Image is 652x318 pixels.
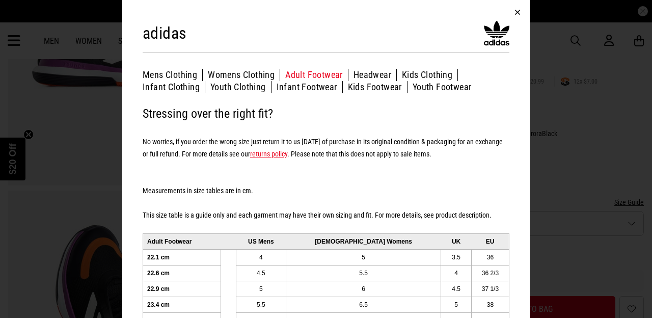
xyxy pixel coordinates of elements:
[441,249,471,265] td: 3.5
[286,233,441,249] td: [DEMOGRAPHIC_DATA] Womens
[471,233,509,249] td: EU
[484,20,509,46] img: adidas
[285,69,348,81] button: Adult Footwear
[402,69,458,81] button: Kids Clothing
[250,150,287,158] a: returns policy
[286,249,441,265] td: 5
[236,249,286,265] td: 4
[236,265,286,281] td: 4.5
[143,103,509,124] h2: Stressing over the right fit?
[277,81,343,93] button: Infant Footwear
[471,281,509,297] td: 37 1/3
[441,265,471,281] td: 4
[143,233,221,249] td: Adult Footwear
[236,233,286,249] td: US Mens
[208,69,280,81] button: Womens Clothing
[143,281,221,297] td: 22.9 cm
[143,297,221,312] td: 23.4 cm
[471,265,509,281] td: 36 2/3
[8,4,39,35] button: Open LiveChat chat widget
[286,297,441,312] td: 6.5
[143,265,221,281] td: 22.6 cm
[286,281,441,297] td: 6
[236,297,286,312] td: 5.5
[143,69,203,81] button: Mens Clothing
[143,172,509,221] h5: Measurements in size tables are in cm. This size table is a guide only and each garment may have ...
[354,69,397,81] button: Headwear
[471,297,509,312] td: 38
[143,23,186,43] h2: adidas
[471,249,509,265] td: 36
[236,281,286,297] td: 5
[441,233,471,249] td: UK
[441,297,471,312] td: 5
[210,81,271,93] button: Youth Clothing
[143,249,221,265] td: 22.1 cm
[143,136,509,160] h5: No worries, if you order the wrong size just return it to us [DATE] of purchase in its original c...
[348,81,407,93] button: Kids Footwear
[143,81,205,93] button: Infant Clothing
[413,81,472,93] button: Youth Footwear
[441,281,471,297] td: 4.5
[286,265,441,281] td: 5.5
